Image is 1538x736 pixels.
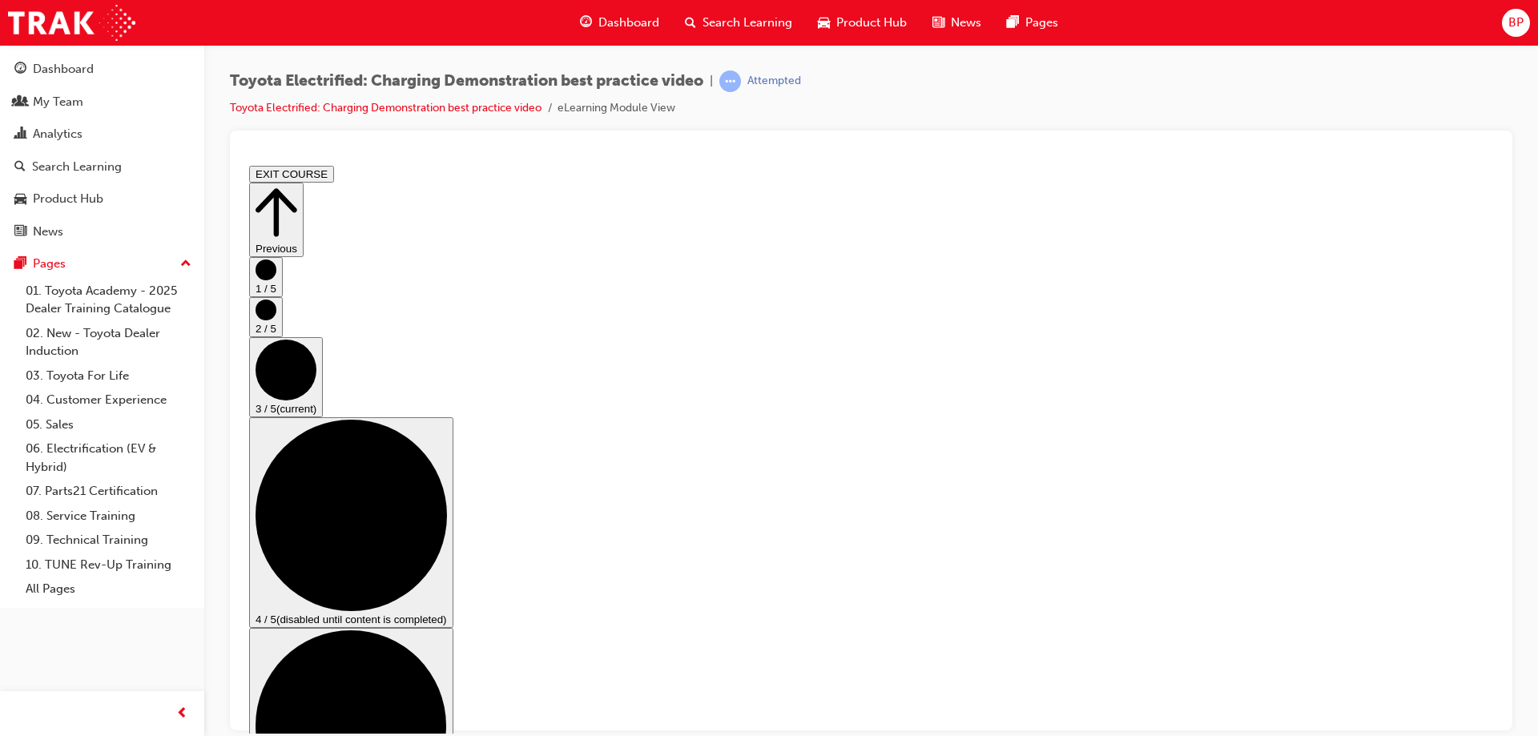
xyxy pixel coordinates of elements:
[567,6,672,39] a: guage-iconDashboard
[951,14,981,32] span: News
[19,479,198,504] a: 07. Parts21 Certification
[13,123,34,135] span: 1 / 5
[6,178,80,258] button: 3 / 5(current)
[685,13,696,33] span: search-icon
[1508,14,1524,32] span: BP
[33,60,94,78] div: Dashboard
[6,184,198,214] a: Product Hub
[920,6,994,39] a: news-iconNews
[6,119,198,149] a: Analytics
[19,412,198,437] a: 05. Sales
[33,93,83,111] div: My Team
[34,243,74,255] span: (current)
[6,249,198,279] button: Pages
[6,87,198,117] a: My Team
[19,321,198,364] a: 02. New - Toyota Dealer Induction
[6,258,211,469] button: 4 / 5(disabled until content is completed)
[14,127,26,142] span: chart-icon
[14,160,26,175] span: search-icon
[6,138,40,178] button: 2 / 5
[33,223,63,241] div: News
[176,704,188,724] span: prev-icon
[230,101,542,115] a: Toyota Electrified: Charging Demonstration best practice video
[33,125,83,143] div: Analytics
[719,70,741,92] span: learningRecordVerb_ATTEMPT-icon
[33,190,103,208] div: Product Hub
[558,99,675,118] li: eLearning Module View
[13,163,34,175] span: 2 / 5
[6,51,198,249] button: DashboardMy TeamAnalyticsSearch LearningProduct HubNews
[1502,9,1530,37] button: BP
[6,6,91,23] button: EXIT COURSE
[33,255,66,273] div: Pages
[710,72,713,90] span: |
[230,72,703,90] span: Toyota Electrified: Charging Demonstration best practice video
[19,388,198,412] a: 04. Customer Experience
[13,243,34,255] span: 3 / 5
[180,254,191,275] span: up-icon
[6,23,61,98] button: Previous
[32,158,122,176] div: Search Learning
[1007,13,1019,33] span: pages-icon
[805,6,920,39] a: car-iconProduct Hub
[19,364,198,388] a: 03. Toyota For Life
[994,6,1071,39] a: pages-iconPages
[14,95,26,110] span: people-icon
[580,13,592,33] span: guage-icon
[6,54,198,84] a: Dashboard
[19,436,198,479] a: 06. Electrification (EV & Hybrid)
[14,257,26,271] span: pages-icon
[14,192,26,207] span: car-icon
[19,553,198,577] a: 10. TUNE Rev-Up Training
[19,528,198,553] a: 09. Technical Training
[6,152,198,182] a: Search Learning
[6,217,198,247] a: News
[672,6,805,39] a: search-iconSearch Learning
[13,83,54,95] span: Previous
[19,504,198,529] a: 08. Service Training
[1025,14,1058,32] span: Pages
[818,13,830,33] span: car-icon
[6,98,40,138] button: 1 / 5
[34,454,204,466] span: (disabled until content is completed)
[836,14,907,32] span: Product Hub
[19,279,198,321] a: 01. Toyota Academy - 2025 Dealer Training Catalogue
[19,577,198,601] a: All Pages
[13,454,34,466] span: 4 / 5
[8,5,135,41] img: Trak
[14,225,26,239] span: news-icon
[14,62,26,77] span: guage-icon
[932,13,944,33] span: news-icon
[747,74,801,89] div: Attempted
[598,14,659,32] span: Dashboard
[703,14,792,32] span: Search Learning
